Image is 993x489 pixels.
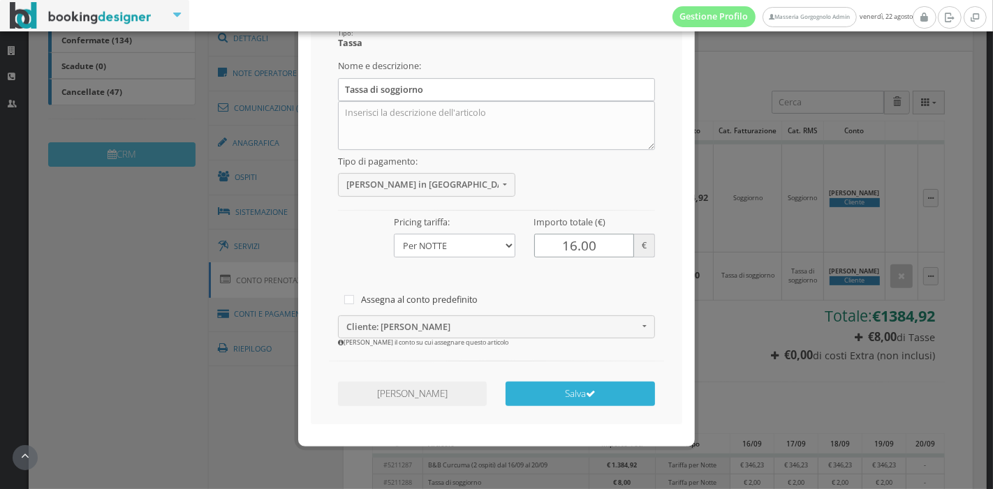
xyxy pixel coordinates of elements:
[344,292,649,308] label: Assegna al conto predefinito
[634,234,655,257] span: €
[763,7,856,27] a: Masseria Gorgognolo Admin
[338,338,655,347] div: [PERSON_NAME] il conto su cui assegnare questo articolo
[338,382,487,406] button: [PERSON_NAME]
[394,217,515,227] h5: Pricing tariffa:
[506,382,654,406] button: Salva
[338,61,655,71] h5: Nome e descrizione:
[338,173,515,196] button: [PERSON_NAME] in [GEOGRAPHIC_DATA]
[346,179,499,190] span: [PERSON_NAME] in [GEOGRAPHIC_DATA]
[338,78,655,101] input: Inserisci il nome dell'articolo
[338,156,515,167] h5: Tipo di pagamento:
[672,6,913,27] span: venerdì, 22 agosto
[338,315,655,338] button: Cliente: [PERSON_NAME]
[534,217,655,227] h5: Importo totale (€)
[394,234,515,257] select: Seleziona il tipo di pricing
[346,322,638,332] span: Cliente: [PERSON_NAME]
[672,6,756,27] a: Gestione Profilo
[338,37,362,49] b: Tassa
[338,29,353,38] small: Tipo:
[10,2,152,29] img: BookingDesigner.com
